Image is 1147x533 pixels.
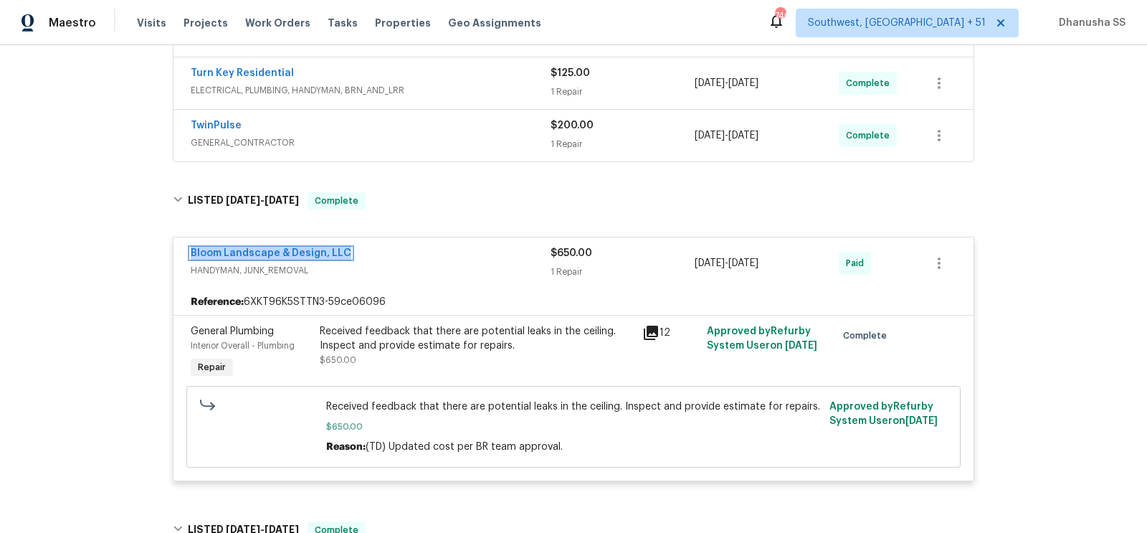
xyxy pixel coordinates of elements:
[551,121,594,131] span: $200.00
[551,85,695,99] div: 1 Repair
[191,83,551,98] span: ELECTRICAL, PLUMBING, HANDYMAN, BRN_AND_LRR
[695,128,758,143] span: -
[695,78,725,88] span: [DATE]
[728,131,758,141] span: [DATE]
[326,420,822,434] span: $650.00
[366,442,563,452] span: (TD) Updated cost per BR team approval.
[728,78,758,88] span: [DATE]
[775,9,785,23] div: 740
[191,121,242,131] a: TwinPulse
[375,16,431,30] span: Properties
[191,295,244,309] b: Reference:
[551,137,695,151] div: 1 Repair
[191,326,274,336] span: General Plumbing
[137,16,166,30] span: Visits
[695,256,758,270] span: -
[184,16,228,30] span: Projects
[695,258,725,268] span: [DATE]
[846,256,870,270] span: Paid
[191,263,551,278] span: HANDYMAN, JUNK_REMOVAL
[448,16,541,30] span: Geo Assignments
[1053,16,1125,30] span: Dhanusha SS
[785,341,817,351] span: [DATE]
[846,128,895,143] span: Complete
[192,360,232,374] span: Repair
[326,442,366,452] span: Reason:
[309,194,364,208] span: Complete
[191,68,294,78] a: Turn Key Residential
[191,341,295,350] span: Interior Overall - Plumbing
[707,326,817,351] span: Approved by Refurby System User on
[168,178,979,224] div: LISTED [DATE]-[DATE]Complete
[695,76,758,90] span: -
[191,248,351,258] a: Bloom Landscape & Design, LLC
[191,136,551,150] span: GENERAL_CONTRACTOR
[328,18,358,28] span: Tasks
[808,16,986,30] span: Southwest, [GEOGRAPHIC_DATA] + 51
[245,16,310,30] span: Work Orders
[49,16,96,30] span: Maestro
[843,329,893,343] span: Complete
[173,289,974,315] div: 6XKT96K5STTN3-59ce06096
[188,192,299,209] h6: LISTED
[226,195,299,205] span: -
[905,416,938,426] span: [DATE]
[846,76,895,90] span: Complete
[320,324,634,353] div: Received feedback that there are potential leaks in the ceiling. Inspect and provide estimate for...
[551,265,695,279] div: 1 Repair
[320,356,356,364] span: $650.00
[551,68,590,78] span: $125.00
[829,402,938,426] span: Approved by Refurby System User on
[728,258,758,268] span: [DATE]
[226,195,260,205] span: [DATE]
[326,400,822,414] span: Received feedback that there are potential leaks in the ceiling. Inspect and provide estimate for...
[642,324,698,341] div: 12
[695,131,725,141] span: [DATE]
[551,248,592,258] span: $650.00
[265,195,299,205] span: [DATE]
